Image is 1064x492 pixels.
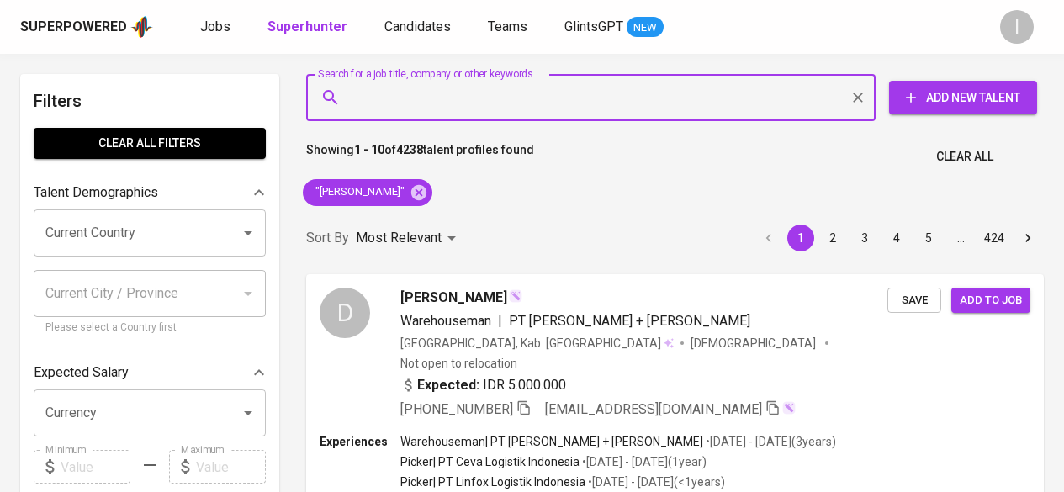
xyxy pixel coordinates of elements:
[400,355,517,372] p: Not open to relocation
[887,288,941,314] button: Save
[396,143,423,156] b: 4238
[400,375,566,395] div: IDR 5.000.000
[585,473,725,490] p: • [DATE] - [DATE] ( <1 years )
[580,453,707,470] p: • [DATE] - [DATE] ( 1 year )
[400,288,507,308] span: [PERSON_NAME]
[384,19,451,34] span: Candidates
[130,14,153,40] img: app logo
[400,313,491,329] span: Warehouseman
[753,225,1044,251] nav: pagination navigation
[703,433,836,450] p: • [DATE] - [DATE] ( 3 years )
[354,143,384,156] b: 1 - 10
[400,453,580,470] p: Picker | PT Ceva Logistik Indonesia
[1014,225,1041,251] button: Go to next page
[384,17,454,38] a: Candidates
[960,291,1022,310] span: Add to job
[545,401,762,417] span: [EMAIL_ADDRESS][DOMAIN_NAME]
[306,141,534,172] p: Showing of talent profiles found
[691,335,818,352] span: [DEMOGRAPHIC_DATA]
[627,19,664,36] span: NEW
[564,17,664,38] a: GlintsGPT NEW
[903,87,1024,108] span: Add New Talent
[498,311,502,331] span: |
[896,291,933,310] span: Save
[509,313,750,329] span: PT [PERSON_NAME] + [PERSON_NAME]
[303,184,415,200] span: "[PERSON_NAME]"
[819,225,846,251] button: Go to page 2
[400,473,585,490] p: Picker | PT Linfox Logistik Indonesia
[400,433,703,450] p: Warehouseman | PT [PERSON_NAME] + [PERSON_NAME]
[34,176,266,209] div: Talent Demographics
[267,19,347,34] b: Superhunter
[889,81,1037,114] button: Add New Talent
[947,230,974,246] div: …
[34,356,266,389] div: Expected Salary
[45,320,254,336] p: Please select a Country first
[303,179,432,206] div: "[PERSON_NAME]"
[1000,10,1034,44] div: I
[267,17,351,38] a: Superhunter
[20,14,153,40] a: Superpoweredapp logo
[979,225,1009,251] button: Go to page 424
[320,288,370,338] div: D
[236,401,260,425] button: Open
[61,450,130,484] input: Value
[320,433,400,450] p: Experiences
[306,228,349,248] p: Sort By
[851,225,878,251] button: Go to page 3
[356,223,462,254] div: Most Relevant
[356,228,442,248] p: Most Relevant
[196,450,266,484] input: Value
[929,141,1000,172] button: Clear All
[400,401,513,417] span: [PHONE_NUMBER]
[509,289,522,303] img: magic_wand.svg
[488,17,531,38] a: Teams
[400,335,674,352] div: [GEOGRAPHIC_DATA], Kab. [GEOGRAPHIC_DATA]
[34,87,266,114] h6: Filters
[846,86,870,109] button: Clear
[200,19,230,34] span: Jobs
[34,183,158,203] p: Talent Demographics
[47,133,252,154] span: Clear All filters
[915,225,942,251] button: Go to page 5
[883,225,910,251] button: Go to page 4
[417,375,479,395] b: Expected:
[34,128,266,159] button: Clear All filters
[34,362,129,383] p: Expected Salary
[236,221,260,245] button: Open
[782,401,796,415] img: magic_wand.svg
[951,288,1030,314] button: Add to job
[564,19,623,34] span: GlintsGPT
[936,146,993,167] span: Clear All
[200,17,234,38] a: Jobs
[787,225,814,251] button: page 1
[20,18,127,37] div: Superpowered
[488,19,527,34] span: Teams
